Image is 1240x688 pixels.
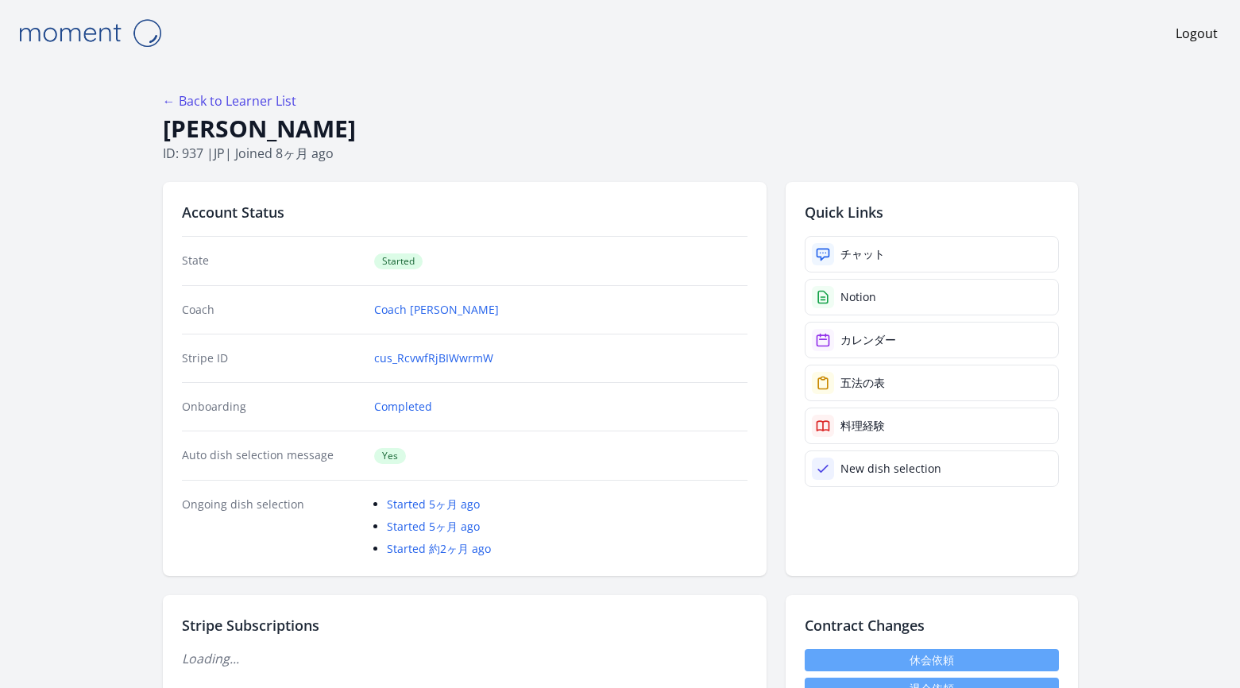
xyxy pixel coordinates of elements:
p: ID: 937 | | Joined 8ヶ月 ago [163,144,1078,163]
div: New dish selection [840,461,941,477]
div: 五法の表 [840,375,885,391]
a: New dish selection [805,450,1059,487]
dt: Auto dish selection message [182,447,362,464]
p: Loading... [182,649,747,668]
a: Started 約2ヶ月 ago [387,541,491,556]
a: 休会依頼 [805,649,1059,671]
a: 五法の表 [805,365,1059,401]
a: ← Back to Learner List [163,92,296,110]
span: jp [214,145,225,162]
div: チャット [840,246,885,262]
a: Coach [PERSON_NAME] [374,302,499,318]
a: カレンダー [805,322,1059,358]
div: Notion [840,289,876,305]
div: カレンダー [840,332,896,348]
img: Moment [10,13,169,53]
a: Started 5ヶ月 ago [387,519,480,534]
a: チャット [805,236,1059,272]
dt: Coach [182,302,362,318]
a: 料理経験 [805,408,1059,444]
span: Yes [374,448,406,464]
h2: Account Status [182,201,747,223]
a: Started 5ヶ月 ago [387,497,480,512]
a: cus_RcvwfRjBIWwrmW [374,350,493,366]
dt: Onboarding [182,399,362,415]
dt: Stripe ID [182,350,362,366]
dt: Ongoing dish selection [182,497,362,557]
h1: [PERSON_NAME] [163,114,1078,144]
dt: State [182,253,362,269]
span: Started [374,253,423,269]
h2: Contract Changes [805,614,1059,636]
h2: Quick Links [805,201,1059,223]
h2: Stripe Subscriptions [182,614,747,636]
a: Logout [1176,24,1218,43]
a: Notion [805,279,1059,315]
a: Completed [374,399,432,415]
div: 料理経験 [840,418,885,434]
